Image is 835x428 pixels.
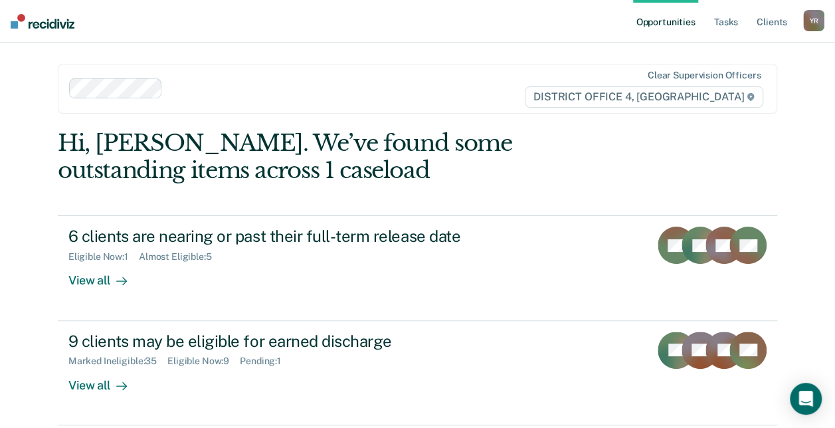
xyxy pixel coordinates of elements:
div: View all [68,367,143,393]
div: Marked Ineligible : 35 [68,356,167,367]
button: YR [803,10,824,31]
div: Clear supervision officers [648,70,761,81]
span: DISTRICT OFFICE 4, [GEOGRAPHIC_DATA] [525,86,763,108]
div: Eligible Now : 1 [68,251,139,263]
div: Eligible Now : 9 [167,356,240,367]
div: 9 clients may be eligible for earned discharge [68,332,535,351]
div: Y R [803,10,824,31]
div: Hi, [PERSON_NAME]. We’ve found some outstanding items across 1 caseload [58,130,634,184]
img: Recidiviz [11,14,74,29]
a: 9 clients may be eligible for earned dischargeMarked Ineligible:35Eligible Now:9Pending:1View all [58,321,777,425]
div: Almost Eligible : 5 [139,251,223,263]
a: 6 clients are nearing or past their full-term release dateEligible Now:1Almost Eligible:5View all [58,215,777,320]
div: 6 clients are nearing or past their full-term release date [68,227,535,246]
div: Open Intercom Messenger [790,383,822,415]
div: View all [68,263,143,288]
div: Pending : 1 [240,356,292,367]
